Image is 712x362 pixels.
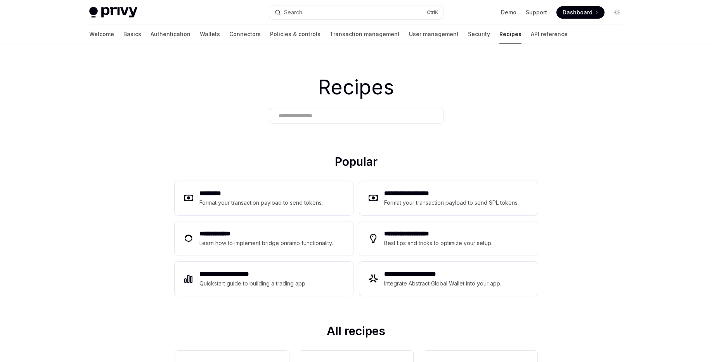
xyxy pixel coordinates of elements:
div: Best tips and tricks to optimize your setup. [384,238,494,248]
a: Dashboard [556,6,605,19]
span: Dashboard [563,9,592,16]
a: Basics [123,25,141,44]
a: User management [409,25,459,44]
a: Wallets [200,25,220,44]
a: Welcome [89,25,114,44]
h2: All recipes [175,324,538,341]
span: Ctrl K [427,9,438,16]
div: Format your transaction payload to send SPL tokens. [384,198,520,207]
button: Search...CtrlK [269,5,443,19]
a: Transaction management [330,25,400,44]
a: Security [468,25,490,44]
a: Support [526,9,547,16]
a: **** **** ***Learn how to implement bridge onramp functionality. [175,221,353,256]
a: Demo [501,9,516,16]
a: Recipes [499,25,521,44]
h2: Popular [175,155,538,172]
div: Format your transaction payload to send tokens. [199,198,323,207]
div: Integrate Abstract Global Wallet into your app. [384,279,502,288]
div: Search... [284,8,306,17]
img: light logo [89,7,137,18]
a: Policies & controls [270,25,320,44]
a: Authentication [151,25,191,44]
div: Learn how to implement bridge onramp functionality. [199,238,335,248]
a: API reference [531,25,568,44]
div: Quickstart guide to building a trading app. [199,279,307,288]
a: **** ****Format your transaction payload to send tokens. [175,181,353,215]
a: Connectors [229,25,261,44]
button: Toggle dark mode [611,6,623,19]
